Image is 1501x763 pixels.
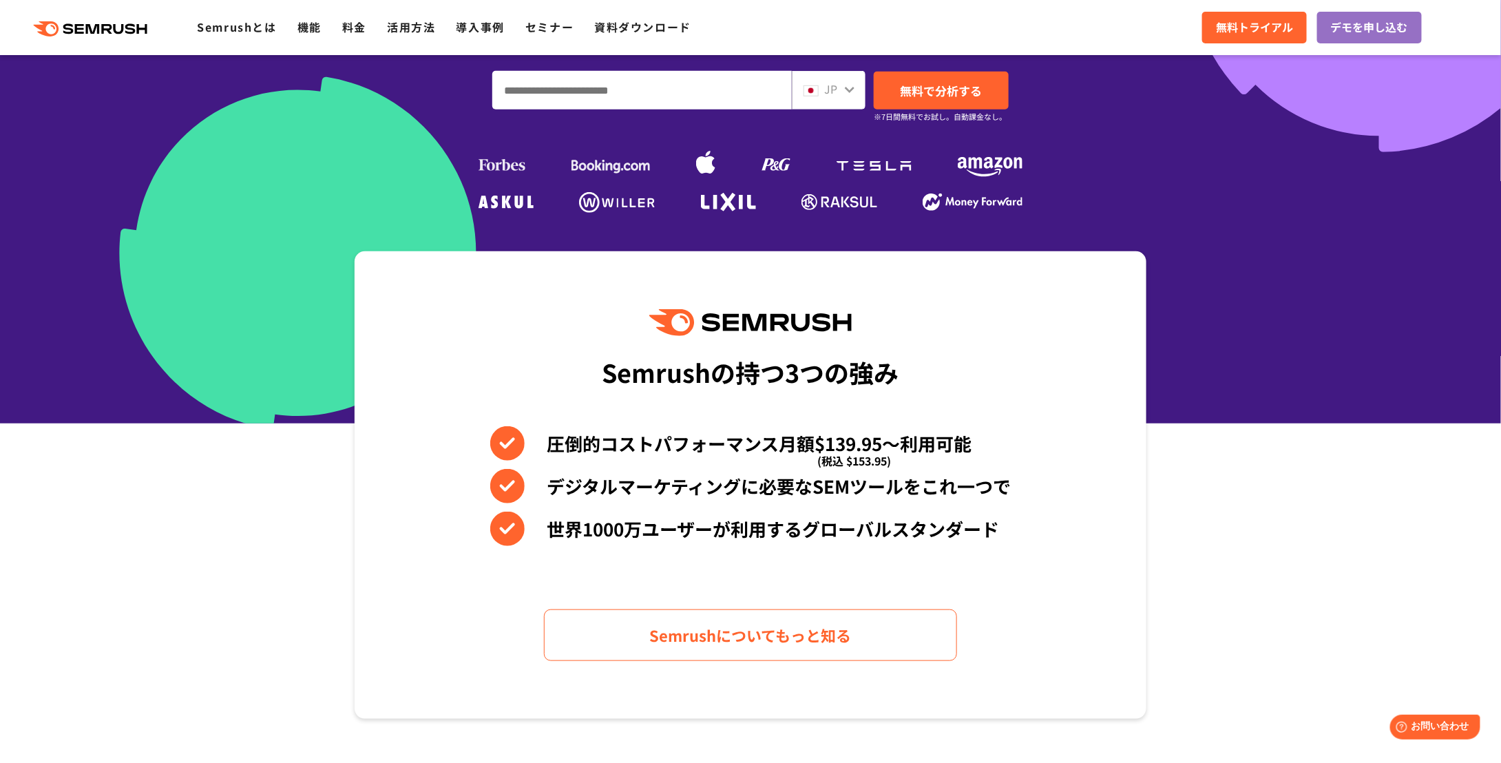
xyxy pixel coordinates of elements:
img: Semrush [649,309,852,336]
a: 料金 [342,19,366,35]
span: 無料トライアル [1216,19,1293,36]
a: セミナー [525,19,574,35]
li: デジタルマーケティングに必要なSEMツールをこれ一つで [490,469,1011,503]
small: ※7日間無料でお試し。自動課金なし。 [874,110,1007,123]
a: 活用方法 [387,19,435,35]
a: Semrushとは [197,19,276,35]
a: 導入事例 [456,19,505,35]
input: ドメイン、キーワードまたはURLを入力してください [493,72,791,109]
a: 機能 [297,19,322,35]
a: 無料トライアル [1202,12,1307,43]
a: Semrushについてもっと知る [544,609,957,661]
li: 圧倒的コストパフォーマンス月額$139.95〜利用可能 [490,426,1011,461]
span: (税込 $153.95) [817,443,891,478]
a: 資料ダウンロード [594,19,691,35]
span: デモを申し込む [1331,19,1408,36]
iframe: Help widget launcher [1378,709,1486,748]
li: 世界1000万ユーザーが利用するグローバルスタンダード [490,512,1011,546]
span: 無料で分析する [900,82,982,99]
a: 無料で分析する [874,72,1009,109]
a: デモを申し込む [1317,12,1422,43]
span: Semrushについてもっと知る [650,623,852,647]
span: JP [824,81,837,97]
div: Semrushの持つ3つの強み [602,346,899,397]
